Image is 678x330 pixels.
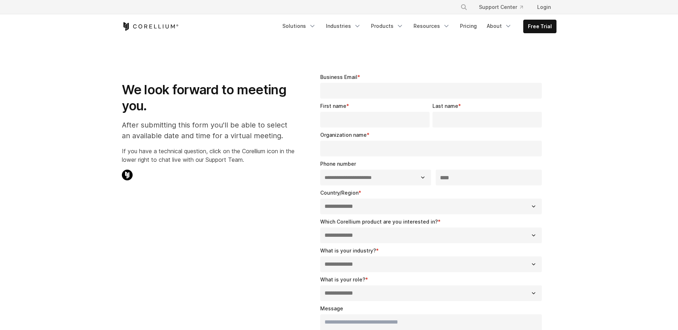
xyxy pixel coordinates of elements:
a: Login [531,1,556,14]
img: Corellium Chat Icon [122,170,133,180]
a: Industries [322,20,365,32]
span: Which Corellium product are you interested in? [320,219,438,225]
a: Pricing [456,20,481,32]
a: Corellium Home [122,22,179,31]
span: Message [320,305,343,311]
span: Organization name [320,132,367,138]
a: Resources [409,20,454,32]
a: About [482,20,516,32]
div: Navigation Menu [452,1,556,14]
h1: We look forward to meeting you. [122,82,295,114]
button: Search [457,1,470,14]
a: Solutions [278,20,320,32]
span: Business Email [320,74,357,80]
p: After submitting this form you'll be able to select an available date and time for a virtual meet... [122,120,295,141]
span: Phone number [320,161,356,167]
span: First name [320,103,346,109]
div: Navigation Menu [278,20,556,33]
p: If you have a technical question, click on the Corellium icon in the lower right to chat live wit... [122,147,295,164]
span: Country/Region [320,190,358,196]
a: Free Trial [524,20,556,33]
span: What is your role? [320,276,365,282]
span: Last name [432,103,458,109]
a: Support Center [473,1,529,14]
a: Products [367,20,408,32]
span: What is your industry? [320,247,376,254]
